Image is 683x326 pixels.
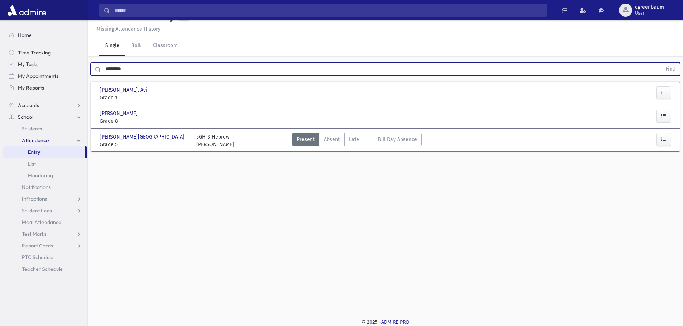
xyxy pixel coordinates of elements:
span: Home [18,32,32,38]
span: Infractions [22,196,47,202]
span: Attendance [22,137,49,144]
span: Absent [324,136,340,143]
span: My Tasks [18,61,38,68]
span: Full Day Absence [377,136,417,143]
span: Monitoring [28,172,53,179]
span: [PERSON_NAME] [100,110,139,117]
a: Time Tracking [3,47,87,58]
a: Meal Attendance [3,216,87,228]
span: Late [349,136,359,143]
a: Bulk [125,36,147,56]
span: School [18,114,33,120]
span: Present [297,136,315,143]
div: AttTypes [292,133,422,148]
a: Students [3,123,87,134]
a: Entry [3,146,85,158]
span: Grade 5 [100,141,189,148]
span: Grade 1 [100,94,189,102]
span: Student Logs [22,207,52,214]
a: My Appointments [3,70,87,82]
span: Report Cards [22,242,53,249]
img: AdmirePro [6,3,48,18]
a: Teacher Schedule [3,263,87,275]
span: My Appointments [18,73,58,79]
a: School [3,111,87,123]
span: Meal Attendance [22,219,61,225]
a: My Tasks [3,58,87,70]
span: [PERSON_NAME][GEOGRAPHIC_DATA] [100,133,186,141]
input: Search [110,4,547,17]
span: User [635,10,664,16]
a: Monitoring [3,170,87,181]
div: © 2025 - [99,318,671,326]
a: Missing Attendance History [94,26,160,32]
span: Students [22,125,42,132]
span: My Reports [18,84,44,91]
span: Notifications [22,184,51,190]
div: 5GH-3 Hebrew [PERSON_NAME] [196,133,234,148]
span: PTC Schedule [22,254,53,261]
a: Infractions [3,193,87,205]
button: Find [661,63,680,75]
span: cgreenbaum [635,4,664,10]
a: Single [99,36,125,56]
u: Missing Attendance History [96,26,160,32]
span: Teacher Schedule [22,266,63,272]
a: Student Logs [3,205,87,216]
span: Accounts [18,102,39,109]
a: My Reports [3,82,87,94]
a: Accounts [3,99,87,111]
span: List [28,160,36,167]
span: [PERSON_NAME], Avi [100,86,149,94]
a: Notifications [3,181,87,193]
a: Attendance [3,134,87,146]
a: PTC Schedule [3,251,87,263]
span: Test Marks [22,231,47,237]
a: Test Marks [3,228,87,240]
a: Home [3,29,87,41]
span: Entry [28,149,40,155]
span: Time Tracking [18,49,51,56]
span: Grade 8 [100,117,189,125]
a: Classroom [147,36,183,56]
a: List [3,158,87,170]
a: Report Cards [3,240,87,251]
